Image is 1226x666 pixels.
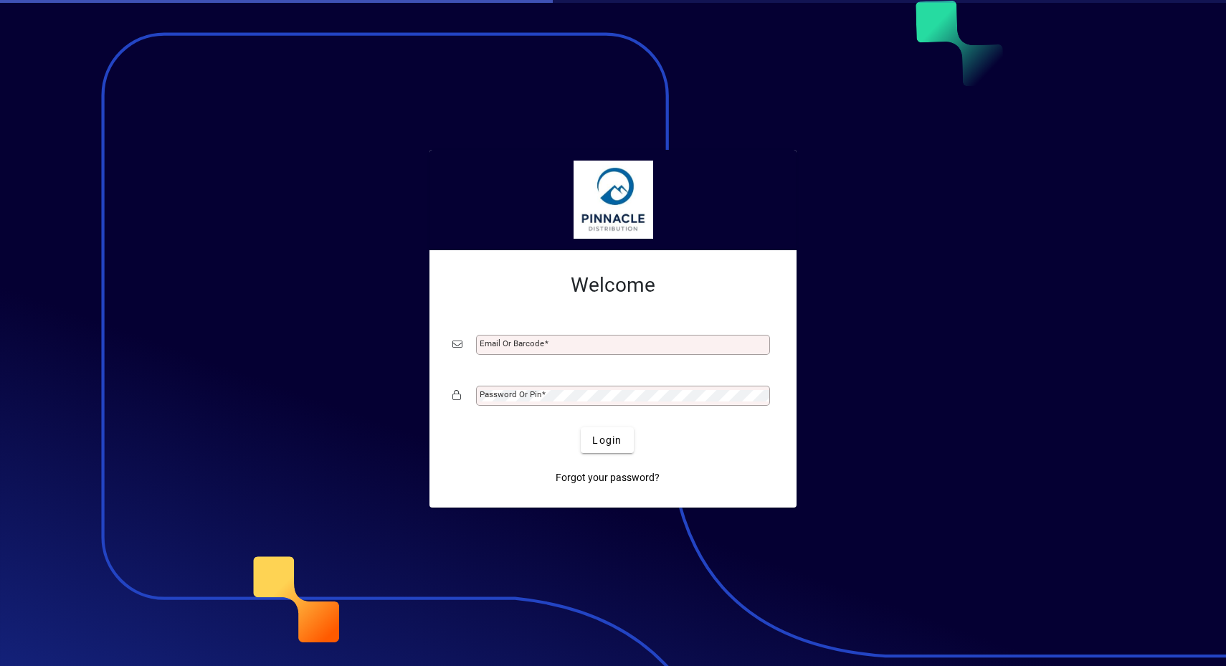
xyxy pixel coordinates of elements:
a: Forgot your password? [550,465,665,490]
span: Forgot your password? [556,470,660,485]
mat-label: Email or Barcode [480,338,544,348]
h2: Welcome [452,273,774,298]
span: Login [592,433,622,448]
mat-label: Password or Pin [480,389,541,399]
button: Login [581,427,633,453]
